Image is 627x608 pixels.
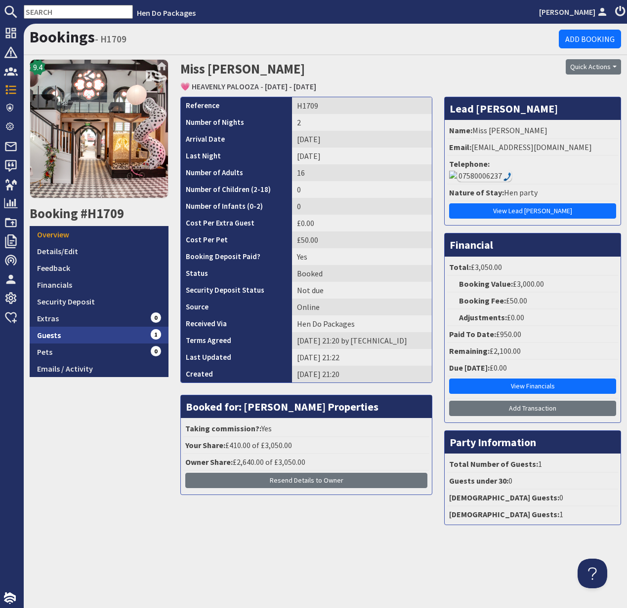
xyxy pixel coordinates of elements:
li: [EMAIL_ADDRESS][DOMAIN_NAME] [447,139,618,156]
h2: Miss [PERSON_NAME] [180,59,470,94]
li: 1 [447,506,618,522]
li: £3,000.00 [447,276,618,293]
a: Overview [30,226,168,243]
strong: Nature of Stay: [449,188,504,197]
small: - H1709 [95,33,126,45]
td: Booked [292,265,432,282]
a: Financials [30,276,168,293]
span: - [260,81,263,91]
h3: Party Information [445,431,621,454]
a: Add Booking [559,30,621,48]
strong: Owner Share: [185,457,233,467]
th: Created [181,366,292,382]
strong: Remaining: [449,346,490,356]
li: £2,100.00 [447,343,618,360]
td: Online [292,299,432,315]
td: 0 [292,198,432,215]
th: Terms Agreed [181,332,292,349]
a: View Financials [449,379,616,394]
strong: Email: [449,142,471,152]
li: £0.00 [447,360,618,377]
img: hfpfyWBK5wQHBAGPgDf9c6qAYOxxMAAAAASUVORK5CYII= [503,172,511,181]
th: Arrival Date [181,131,292,148]
li: 0 [447,473,618,490]
li: Hen party [447,185,618,201]
a: Extras0 [30,310,168,327]
th: Last Night [181,148,292,164]
div: 07580006237 [449,170,616,182]
strong: Your Share: [185,440,225,450]
li: Miss [PERSON_NAME] [447,122,618,139]
th: Source [181,299,292,315]
li: £950.00 [447,326,618,343]
th: Security Deposit Status [181,282,292,299]
a: Guests1 [30,327,168,343]
li: £50.00 [447,293,618,309]
button: Resend Details to Owner [185,473,427,488]
strong: Adjustments: [459,312,507,322]
td: [DATE] [292,131,432,148]
span: Resend Details to Owner [270,476,343,485]
span: 0 [151,312,162,322]
h2: Booking #H1709 [30,206,168,222]
span: 0 [151,346,162,356]
a: Details/Edit [30,243,168,260]
strong: Name: [449,125,472,135]
button: Quick Actions [566,59,621,75]
img: staytech_i_w-64f4e8e9ee0a9c174fd5317b4b171b261742d2d393467e5bdba4413f4f884c10.svg [4,592,16,604]
th: Cost Per Pet [181,231,292,248]
th: Booking Deposit Paid? [181,248,292,265]
td: 16 [292,164,432,181]
a: Hen Do Packages [137,8,196,18]
th: Number of Nights [181,114,292,131]
td: 0 [292,181,432,198]
h3: Booked for: [PERSON_NAME] Properties [181,395,432,418]
strong: [DEMOGRAPHIC_DATA] Guests: [449,509,559,519]
td: 2 [292,114,432,131]
td: £0.00 [292,215,432,231]
a: 9.4 [30,59,168,205]
a: 💗 HEAVENLY PALOOZA [180,81,259,91]
strong: Telephone: [449,159,490,169]
li: 1 [447,456,618,473]
h3: Lead [PERSON_NAME] [445,97,621,120]
iframe: Toggle Customer Support [578,559,607,588]
td: H1709 [292,97,432,114]
td: Not due [292,282,432,299]
strong: Total: [449,262,471,272]
strong: Due [DATE]: [449,363,490,373]
td: [DATE] 21:22 [292,349,432,366]
th: Cost Per Extra Guest [181,215,292,231]
a: [DATE] - [DATE] [265,81,316,91]
strong: Booking Fee: [459,296,506,305]
input: SEARCH [24,5,133,19]
strong: [DEMOGRAPHIC_DATA] Guests: [449,493,559,502]
li: 0 [447,490,618,506]
th: Received Via [181,315,292,332]
a: Feedback [30,260,168,276]
strong: Paid To Date: [449,329,496,339]
a: [PERSON_NAME] [539,6,609,18]
a: Security Deposit [30,293,168,310]
td: [DATE] 21:20 by [TECHNICAL_ID] [292,332,432,349]
a: View Lead [PERSON_NAME] [449,203,616,219]
td: Hen Do Packages [292,315,432,332]
strong: Total Number of Guests: [449,459,538,469]
td: Yes [292,248,432,265]
li: Yes [183,420,429,437]
h3: Financial [445,233,621,256]
th: Status [181,265,292,282]
a: Bookings [30,27,95,47]
td: £50.00 [292,231,432,248]
div: Call: 07580006237 [457,170,512,182]
strong: Taking commission?: [185,423,261,433]
th: Reference [181,97,292,114]
th: Number of Infants (0-2) [181,198,292,215]
td: [DATE] 21:20 [292,366,432,382]
a: Pets0 [30,343,168,360]
span: 9.4 [33,61,42,73]
li: £0.00 [447,309,618,326]
a: Add Transaction [449,401,616,416]
th: Number of Adults [181,164,292,181]
li: £3,050.00 [447,259,618,276]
